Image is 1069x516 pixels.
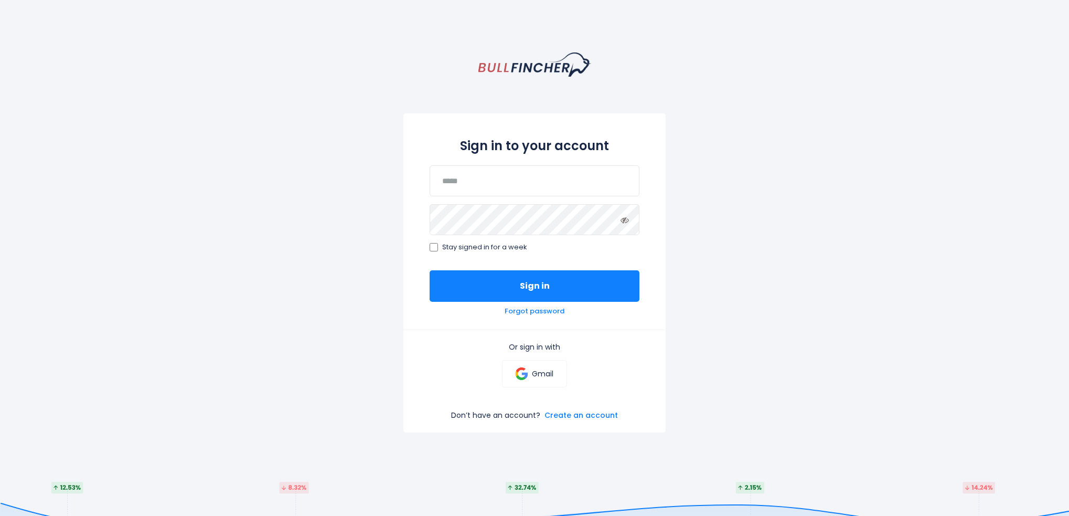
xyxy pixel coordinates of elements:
p: Don’t have an account? [451,410,540,420]
h2: Sign in to your account [430,136,639,155]
button: Sign in [430,270,639,302]
p: Gmail [532,369,553,378]
a: Gmail [502,360,566,387]
a: Create an account [544,410,618,420]
p: Or sign in with [430,342,639,352]
span: Stay signed in for a week [442,243,527,252]
input: Stay signed in for a week [430,243,438,251]
a: homepage [478,52,591,77]
a: Forgot password [505,307,564,316]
